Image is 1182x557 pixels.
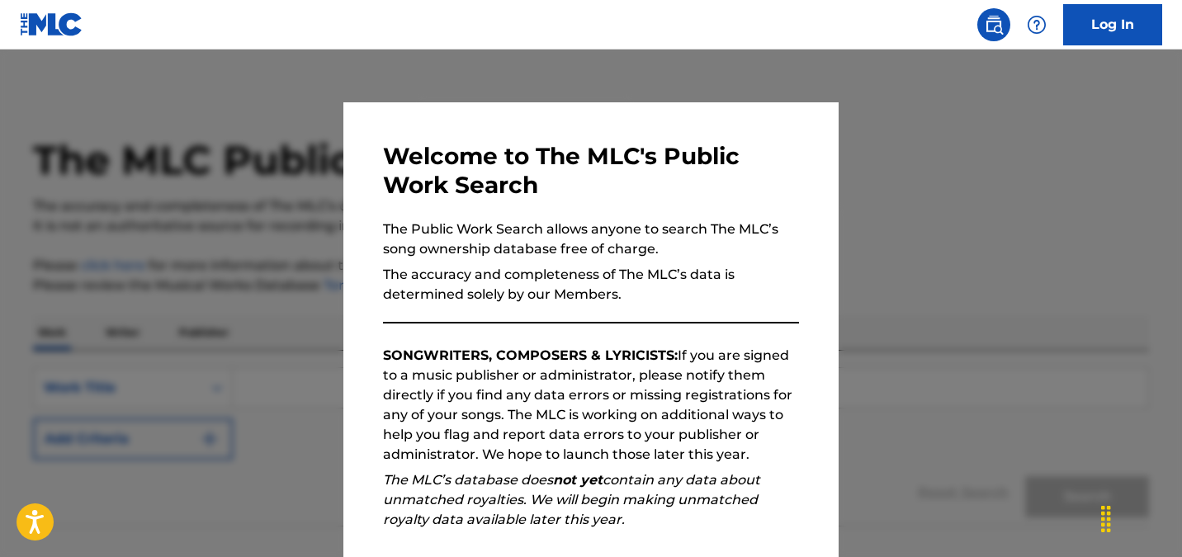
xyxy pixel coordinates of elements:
[383,472,760,527] em: The MLC’s database does contain any data about unmatched royalties. We will begin making unmatche...
[984,15,1004,35] img: search
[20,12,83,36] img: MLC Logo
[1099,478,1182,557] iframe: Chat Widget
[383,346,799,465] p: If you are signed to a music publisher or administrator, please notify them directly if you find ...
[383,347,678,363] strong: SONGWRITERS, COMPOSERS & LYRICISTS:
[553,472,603,488] strong: not yet
[1093,494,1119,544] div: Drag
[1063,4,1162,45] a: Log In
[977,8,1010,41] a: Public Search
[383,142,799,200] h3: Welcome to The MLC's Public Work Search
[383,265,799,304] p: The accuracy and completeness of The MLC’s data is determined solely by our Members.
[383,219,799,259] p: The Public Work Search allows anyone to search The MLC’s song ownership database free of charge.
[1027,15,1047,35] img: help
[1020,8,1053,41] div: Help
